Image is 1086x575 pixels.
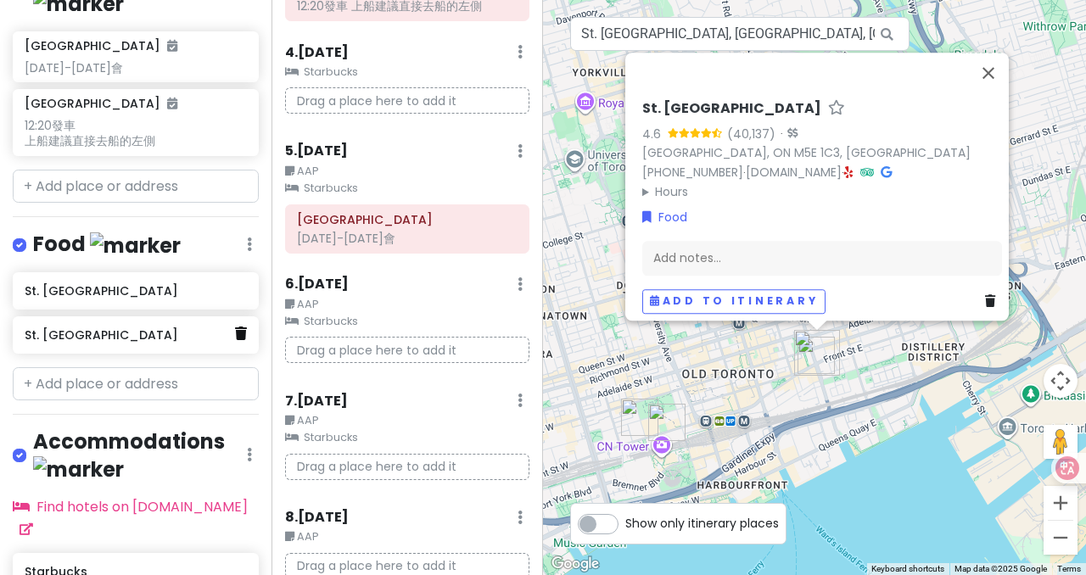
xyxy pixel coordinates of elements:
[642,100,821,118] h6: St. [GEOGRAPHIC_DATA]
[297,212,518,227] h6: Metro Toronto Convention Centre
[985,293,1002,311] a: Delete place
[297,231,518,246] div: [DATE]-[DATE]會
[285,276,349,293] h6: 6 . [DATE]
[25,118,246,148] div: 12:20發車 上船建議直接去船的左側
[13,367,259,401] input: + Add place or address
[235,323,247,345] a: Delete place
[285,412,529,429] small: AAP
[285,337,529,363] p: Drag a place here to add it
[285,393,348,410] h6: 7 . [DATE]
[167,40,177,52] i: Added to itinerary
[614,392,665,443] div: Starbucks
[25,60,246,75] div: [DATE]-[DATE]會
[285,64,529,81] small: Starbucks
[167,98,177,109] i: Added to itinerary
[775,126,798,143] div: ·
[968,53,1009,93] button: Close
[570,17,910,51] input: Search a place
[642,289,826,314] button: Add to itinerary
[881,166,892,178] i: Google Maps
[25,327,234,343] h6: St. [GEOGRAPHIC_DATA]
[642,182,1002,201] summary: Hours
[33,428,247,483] h4: Accommodations
[33,231,181,259] h4: Food
[285,528,529,545] small: AAP
[746,164,842,181] a: [DOMAIN_NAME]
[25,283,246,299] h6: St. [GEOGRAPHIC_DATA]
[642,164,743,181] a: [PHONE_NUMBER]
[285,429,529,446] small: Starbucks
[285,296,529,313] small: AAP
[285,142,348,160] h6: 5 . [DATE]
[33,456,124,483] img: marker
[13,497,248,539] a: Find hotels on [DOMAIN_NAME]
[1044,364,1078,398] button: Map camera controls
[285,87,529,114] p: Drag a place here to add it
[642,208,687,226] a: Food
[787,323,847,382] div: St. Lawrence Market
[285,509,349,527] h6: 8 . [DATE]
[954,564,1047,573] span: Map data ©2025 Google
[90,232,181,259] img: marker
[871,563,944,575] button: Keyboard shortcuts
[285,313,529,330] small: Starbucks
[1044,425,1078,459] button: Drag Pegman onto the map to open Street View
[285,454,529,480] p: Drag a place here to add it
[13,170,259,204] input: + Add place or address
[860,166,874,178] i: Tripadvisor
[1057,564,1081,573] a: Terms (opens in new tab)
[642,100,1002,201] div: · ·
[1044,486,1078,520] button: Zoom in
[625,514,779,533] span: Show only itinerary places
[547,553,603,575] a: Open this area in Google Maps (opens a new window)
[828,100,845,118] a: Star place
[1044,521,1078,555] button: Zoom out
[727,125,775,143] div: (40,137)
[547,553,603,575] img: Google
[642,241,1002,276] div: Add notes...
[25,38,177,53] h6: [GEOGRAPHIC_DATA]
[285,163,529,180] small: AAP
[25,96,177,111] h6: [GEOGRAPHIC_DATA]
[642,125,668,143] div: 4.6
[642,144,971,161] a: [GEOGRAPHIC_DATA], ON M5E 1C3, [GEOGRAPHIC_DATA]
[285,180,529,197] small: Starbucks
[641,397,692,448] div: Metro Toronto Convention Centre
[285,44,349,62] h6: 4 . [DATE]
